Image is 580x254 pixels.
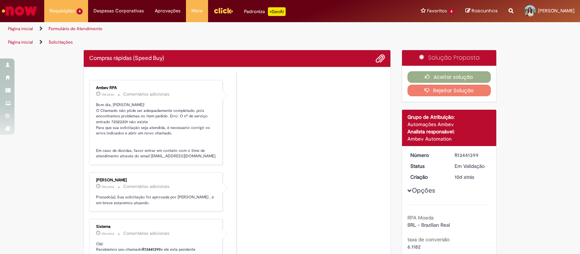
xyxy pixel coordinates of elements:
span: Aprovações [155,7,181,15]
p: +GenAi [268,7,286,16]
span: BRL - Brazilian Real [407,222,450,228]
img: click_logo_yellow_360x200.png [214,5,233,16]
button: Adicionar anexos [376,54,385,63]
img: ServiceNow [1,4,38,18]
span: 10d atrás [101,92,114,97]
span: 10d atrás [101,231,114,236]
span: Favoritos [427,7,447,15]
span: 10d atrás [101,185,114,189]
dt: Status [405,162,449,170]
p: Prezado(a), Sua solicitação foi aprovada por [PERSON_NAME] , e em breve estaremos atuando. [96,194,217,206]
span: 4 [76,8,83,15]
small: Comentários adicionais [123,184,170,190]
button: Aceitar solução [407,71,491,83]
button: Rejeitar Solução [407,85,491,96]
a: Formulário de Atendimento [49,26,102,32]
time: 23/08/2025 08:58:32 [101,92,114,97]
small: Comentários adicionais [123,230,170,237]
div: Ambev Automation [407,135,491,142]
div: Automações Ambev [407,121,491,128]
div: Sistema [96,225,217,229]
span: Requisições [50,7,75,15]
span: Despesas Corporativas [94,7,144,15]
a: Rascunhos [465,8,498,15]
a: Solicitações [49,39,73,45]
a: Página inicial [8,39,33,45]
div: 22/08/2025 22:00:26 [455,173,488,181]
time: 22/08/2025 22:00:26 [455,174,474,180]
span: [PERSON_NAME] [538,8,575,14]
time: 23/08/2025 08:53:41 [101,185,114,189]
ul: Trilhas de página [5,36,381,49]
div: R13441399 [455,152,488,159]
div: Padroniza [244,7,286,16]
b: RPA Moeda [407,214,434,221]
small: Comentários adicionais [123,91,170,97]
span: 10d atrás [455,174,474,180]
div: Solução Proposta [402,50,497,66]
b: taxa de conversão [407,236,449,243]
h2: Compras rápidas (Speed Buy) Histórico de tíquete [89,55,164,62]
ul: Trilhas de página [5,22,381,36]
b: R13441399 [142,247,161,252]
span: Rascunhos [472,7,498,14]
div: Em Validação [455,162,488,170]
div: Ambev RPA [96,86,217,90]
div: Grupo de Atribuição: [407,113,491,121]
span: 6.1182 [407,243,420,250]
p: Bom dia, [PERSON_NAME]! O Chamado não pôde ser adequadamente completado, pois encontramos problem... [96,102,217,159]
a: Página inicial [8,26,33,32]
span: More [191,7,203,15]
span: 6 [448,8,455,15]
dt: Número [405,152,449,159]
div: Analista responsável: [407,128,491,135]
time: 22/08/2025 22:00:38 [101,231,114,236]
div: [PERSON_NAME] [96,178,217,182]
dt: Criação [405,173,449,181]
